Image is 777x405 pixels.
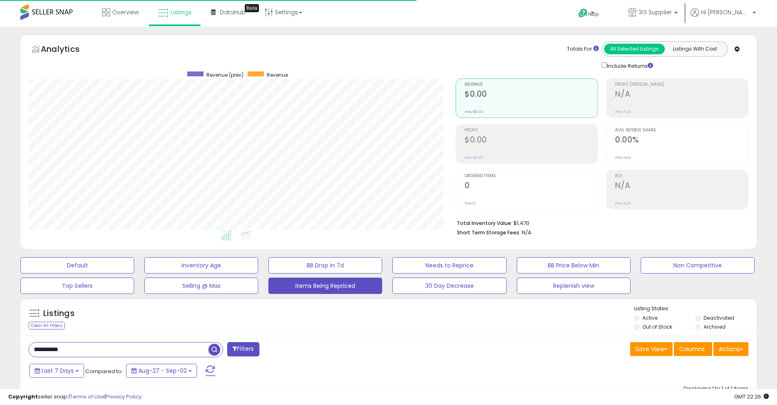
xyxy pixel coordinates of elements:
[465,82,598,87] span: Revenue
[227,342,259,356] button: Filters
[567,45,599,53] div: Totals For
[392,278,506,294] button: 30 Day Decrease
[465,174,598,178] span: Ordered Items
[41,43,95,57] h5: Analytics
[641,257,755,274] button: Non Competitive
[465,201,476,206] small: Prev: 0
[522,229,531,236] span: N/A
[664,44,725,54] button: Listings With Cost
[642,323,672,330] label: Out of Stock
[615,82,748,87] span: Profit [PERSON_NAME]
[615,135,748,146] h2: 0.00%
[642,314,657,321] label: Active
[734,393,769,401] span: 2025-09-11 22:26 GMT
[144,257,258,274] button: Inventory Age
[465,109,484,114] small: Prev: $0.00
[267,71,288,78] span: Revenue
[206,71,244,78] span: Revenue (prev)
[268,278,382,294] button: Items Being Repriced
[674,342,712,356] button: Columns
[615,181,748,192] h2: N/A
[701,8,750,16] span: Hi [PERSON_NAME]
[604,44,665,54] button: All Selected Listings
[138,367,187,375] span: Aug-27 - Sep-02
[144,278,258,294] button: Selling @ Max
[615,201,631,206] small: Prev: N/A
[106,393,142,401] a: Privacy Policy
[588,11,599,18] span: Help
[615,109,631,114] small: Prev: N/A
[8,393,142,401] div: seller snap | |
[615,128,748,133] span: Avg. Buybox Share
[29,364,84,378] button: Last 7 Days
[85,367,123,375] span: Compared to:
[457,229,520,236] b: Short Term Storage Fees:
[517,257,631,274] button: BB Price Below Min
[112,8,139,16] span: Overview
[630,342,673,356] button: Save View
[126,364,197,378] button: Aug-27 - Sep-02
[465,155,484,160] small: Prev: $0.00
[634,305,757,313] p: Listing States:
[572,2,615,27] a: Help
[615,89,748,100] h2: N/A
[615,174,748,178] span: ROI
[245,4,259,12] div: Tooltip anchor
[170,8,192,16] span: Listings
[220,8,246,16] span: DataHub
[517,278,631,294] button: Replenish view
[639,8,672,16] span: 3G Supplier
[457,218,742,227] li: $1,470
[691,8,756,27] a: Hi [PERSON_NAME]
[392,257,506,274] button: Needs to Reprice
[20,278,134,294] button: Top Sellers
[70,393,104,401] a: Terms of Use
[684,385,748,393] div: Displaying 1 to 1 of 1 items
[465,181,598,192] h2: 0
[679,345,705,353] span: Columns
[704,314,734,321] label: Deactivated
[704,323,726,330] label: Archived
[465,89,598,100] h2: $0.00
[268,257,382,274] button: BB Drop in 7d
[43,308,75,319] h5: Listings
[465,135,598,146] h2: $0.00
[615,155,631,160] small: Prev: N/A
[578,8,588,18] i: Get Help
[8,393,38,401] strong: Copyright
[595,61,663,70] div: Include Returns
[29,322,65,329] div: Clear All Filters
[457,220,512,227] b: Total Inventory Value:
[713,342,748,356] button: Actions
[42,367,74,375] span: Last 7 Days
[20,257,134,274] button: Default
[465,128,598,133] span: Profit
